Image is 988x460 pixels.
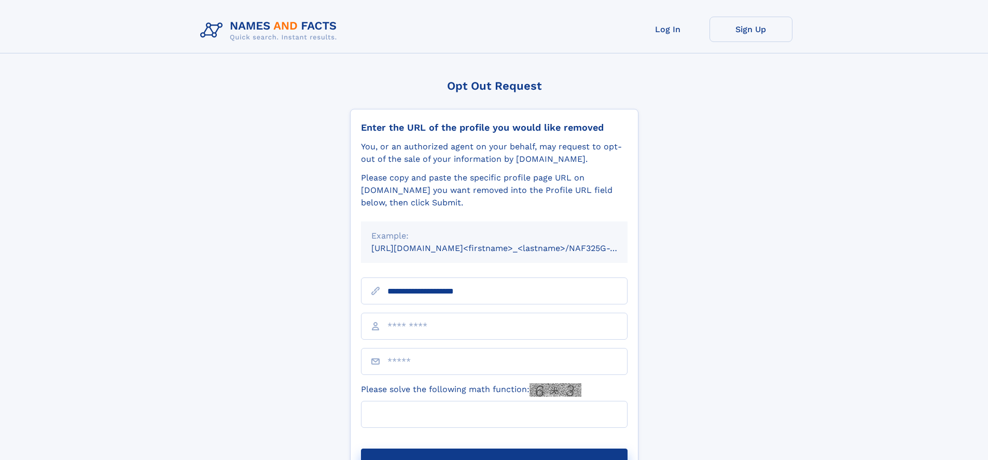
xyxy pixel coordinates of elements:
div: You, or an authorized agent on your behalf, may request to opt-out of the sale of your informatio... [361,141,628,165]
div: Example: [371,230,617,242]
label: Please solve the following math function: [361,383,581,397]
a: Log In [627,17,709,42]
small: [URL][DOMAIN_NAME]<firstname>_<lastname>/NAF325G-xxxxxxxx [371,243,647,253]
a: Sign Up [709,17,792,42]
img: Logo Names and Facts [196,17,345,45]
div: Opt Out Request [350,79,638,92]
div: Please copy and paste the specific profile page URL on [DOMAIN_NAME] you want removed into the Pr... [361,172,628,209]
div: Enter the URL of the profile you would like removed [361,122,628,133]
